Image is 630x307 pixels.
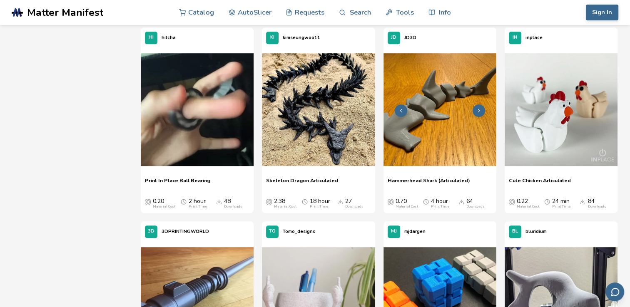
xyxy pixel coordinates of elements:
[345,205,364,209] div: Downloads
[270,35,274,40] span: KI
[544,198,550,205] span: Average Print Time
[162,33,176,42] p: hitcha
[431,198,449,209] div: 4 hour
[266,177,338,190] a: Skeleton Dragon Articulated
[224,205,242,209] div: Downloads
[302,198,308,205] span: Average Print Time
[404,33,416,42] p: JD3D
[458,198,464,205] span: Downloads
[337,198,343,205] span: Downloads
[391,229,397,234] span: MJ
[396,198,418,209] div: 0.70
[552,205,570,209] div: Print Time
[189,205,207,209] div: Print Time
[310,205,328,209] div: Print Time
[517,205,539,209] div: Material Cost
[269,229,276,234] span: TO
[388,198,393,205] span: Average Cost
[283,227,315,236] p: Tomo_designs
[391,35,396,40] span: JD
[466,205,485,209] div: Downloads
[552,198,570,209] div: 24 min
[588,198,606,209] div: 84
[345,198,364,209] div: 27
[224,198,242,209] div: 48
[512,229,518,234] span: BL
[274,198,296,209] div: 2.38
[181,198,187,205] span: Average Print Time
[27,7,103,18] span: Matter Manifest
[189,198,207,209] div: 2 hour
[605,282,624,301] button: Send feedback via email
[274,205,296,209] div: Material Cost
[148,229,154,234] span: 3D
[466,198,485,209] div: 64
[588,205,606,209] div: Downloads
[509,177,571,190] a: Cute Chicken Articulated
[509,198,515,205] span: Average Cost
[586,5,618,20] button: Sign In
[149,35,154,40] span: HI
[525,33,543,42] p: inplace
[396,205,418,209] div: Material Cost
[525,227,547,236] p: bluridium
[162,227,209,236] p: 3DPRINTINGWORLD
[283,33,320,42] p: kimseungwoo11
[404,227,426,236] p: mjdargen
[266,198,272,205] span: Average Cost
[153,205,175,209] div: Material Cost
[517,198,539,209] div: 0.22
[145,198,151,205] span: Average Cost
[580,198,585,205] span: Downloads
[153,198,175,209] div: 0.20
[388,177,470,190] a: Hammerhead Shark (Articulated)
[423,198,429,205] span: Average Print Time
[216,198,222,205] span: Downloads
[145,177,210,190] a: Print In Place Ball Bearing
[431,205,449,209] div: Print Time
[513,35,517,40] span: IN
[310,198,330,209] div: 18 hour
